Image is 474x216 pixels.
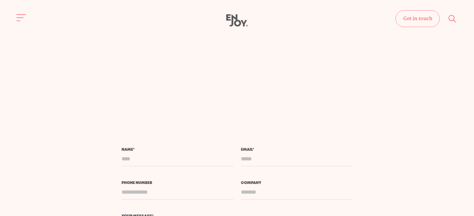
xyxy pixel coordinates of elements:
[15,11,28,24] button: Site navigation
[241,181,353,185] label: Company
[446,12,459,25] button: Site search
[122,148,233,152] label: Name
[122,181,233,185] label: Phone number
[395,10,440,27] a: Get in touch
[241,148,353,152] label: Email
